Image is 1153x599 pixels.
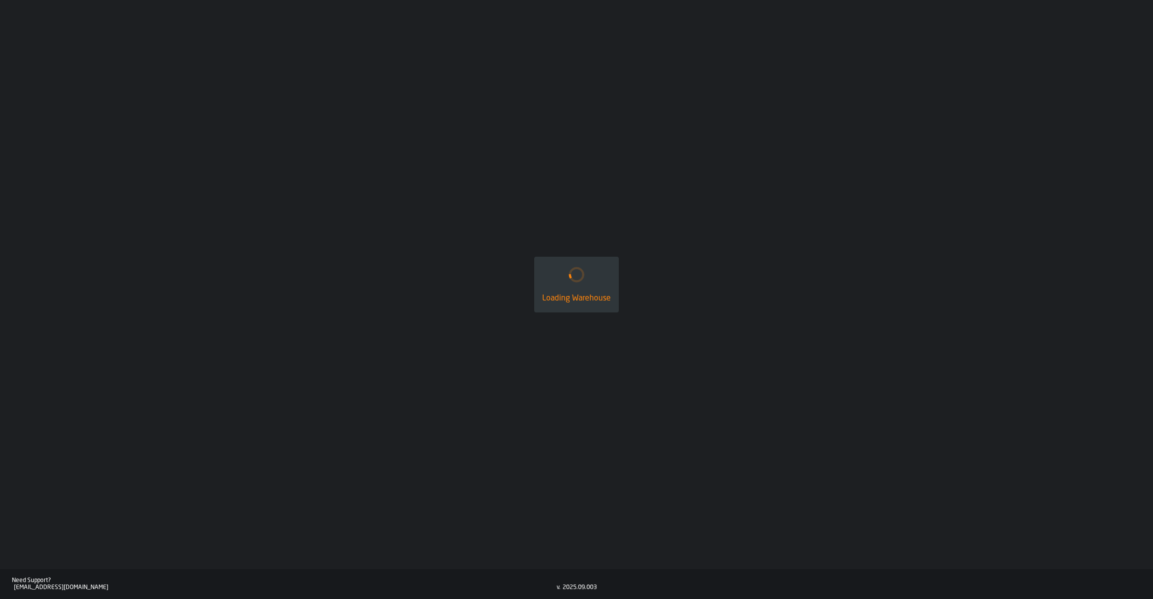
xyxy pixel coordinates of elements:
[14,584,557,591] div: [EMAIL_ADDRESS][DOMAIN_NAME]
[563,584,597,591] div: 2025.09.003
[542,293,611,304] div: Loading Warehouse
[12,577,557,584] div: Need Support?
[12,577,557,591] a: Need Support?[EMAIL_ADDRESS][DOMAIN_NAME]
[557,584,561,591] div: v.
